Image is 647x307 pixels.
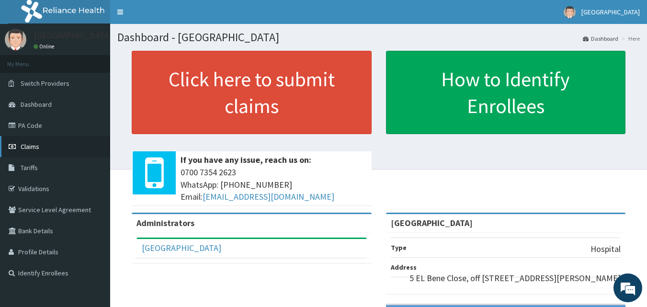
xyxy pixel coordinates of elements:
[117,31,640,44] h1: Dashboard - [GEOGRAPHIC_DATA]
[391,263,417,272] b: Address
[583,34,618,43] a: Dashboard
[136,217,194,228] b: Administrators
[391,217,473,228] strong: [GEOGRAPHIC_DATA]
[34,43,57,50] a: Online
[409,272,621,284] p: 5 EL Bene Close, off [STREET_ADDRESS][PERSON_NAME]
[21,79,69,88] span: Switch Providers
[132,51,372,134] a: Click here to submit claims
[391,243,407,252] b: Type
[564,6,576,18] img: User Image
[34,31,113,40] p: [GEOGRAPHIC_DATA]
[5,29,26,50] img: User Image
[386,51,626,134] a: How to Identify Enrollees
[590,243,621,255] p: Hospital
[619,34,640,43] li: Here
[203,191,334,202] a: [EMAIL_ADDRESS][DOMAIN_NAME]
[21,142,39,151] span: Claims
[181,154,311,165] b: If you have any issue, reach us on:
[581,8,640,16] span: [GEOGRAPHIC_DATA]
[181,166,367,203] span: 0700 7354 2623 WhatsApp: [PHONE_NUMBER] Email:
[21,100,52,109] span: Dashboard
[21,163,38,172] span: Tariffs
[142,242,221,253] a: [GEOGRAPHIC_DATA]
